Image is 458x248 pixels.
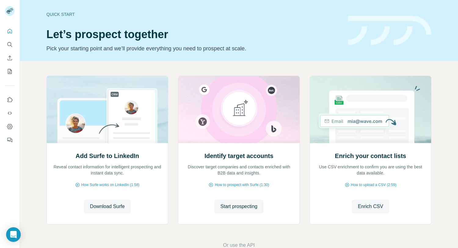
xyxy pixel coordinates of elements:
[5,108,15,119] button: Use Surfe API
[310,76,431,143] img: Enrich your contact lists
[46,11,341,17] div: Quick start
[352,200,389,213] button: Enrich CSV
[5,135,15,146] button: Feedback
[215,182,269,188] span: How to prospect with Surfe (1:30)
[5,26,15,37] button: Quick start
[5,94,15,105] button: Use Surfe on LinkedIn
[84,200,131,213] button: Download Surfe
[351,182,396,188] span: How to upload a CSV (2:59)
[5,121,15,132] button: Dashboard
[348,16,431,45] img: banner
[90,203,125,210] span: Download Surfe
[46,76,168,143] img: Add Surfe to LinkedIn
[184,164,293,176] p: Discover target companies and contacts enriched with B2B data and insights.
[46,28,341,41] h1: Let’s prospect together
[81,182,140,188] span: How Surfe works on LinkedIn (1:58)
[214,200,264,213] button: Start prospecting
[220,203,257,210] span: Start prospecting
[335,152,406,160] h2: Enrich your contact lists
[178,76,300,143] img: Identify target accounts
[5,52,15,63] button: Enrich CSV
[205,152,274,160] h2: Identify target accounts
[5,39,15,50] button: Search
[358,203,383,210] span: Enrich CSV
[46,44,341,53] p: Pick your starting point and we’ll provide everything you need to prospect at scale.
[6,227,21,242] div: Open Intercom Messenger
[316,164,425,176] p: Use CSV enrichment to confirm you are using the best data available.
[5,66,15,77] button: My lists
[76,152,139,160] h2: Add Surfe to LinkedIn
[53,164,162,176] p: Reveal contact information for intelligent prospecting and instant data sync.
